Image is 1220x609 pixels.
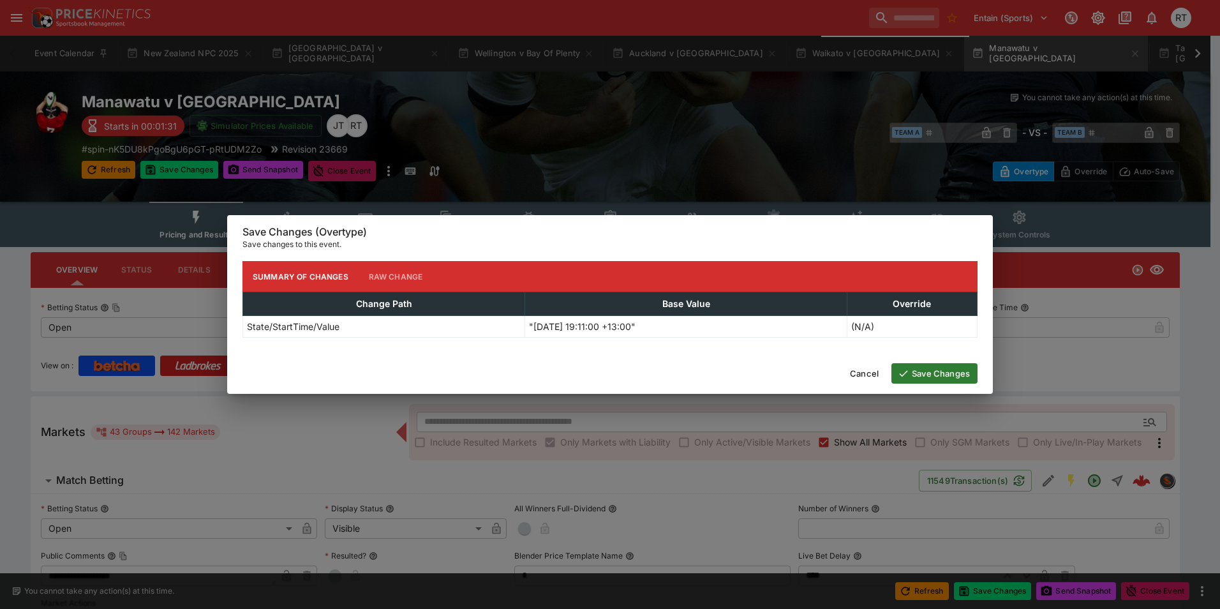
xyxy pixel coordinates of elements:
th: Base Value [525,292,847,316]
button: Cancel [842,363,886,384]
button: Summary of Changes [242,261,359,292]
button: Save Changes [891,363,978,384]
th: Override [847,292,977,316]
td: "[DATE] 19:11:00 +13:00" [525,316,847,338]
p: State/StartTime/Value [247,320,339,333]
h6: Save Changes (Overtype) [242,225,978,239]
button: Raw Change [359,261,433,292]
p: Save changes to this event. [242,238,978,251]
td: (N/A) [847,316,977,338]
th: Change Path [243,292,525,316]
